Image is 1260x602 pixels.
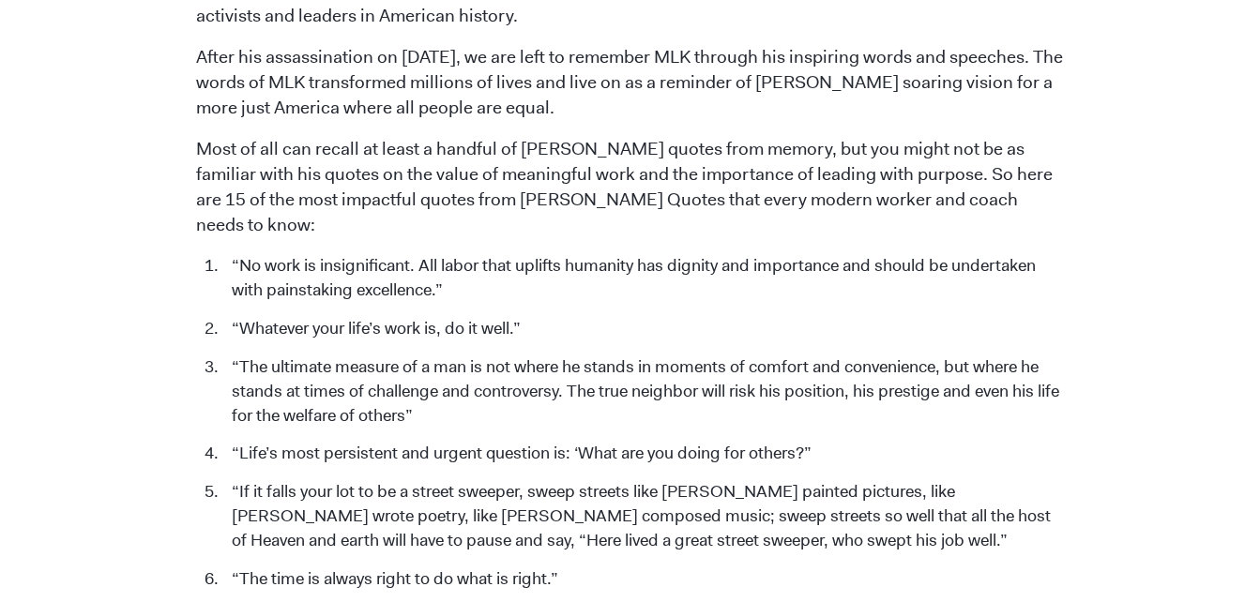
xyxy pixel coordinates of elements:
[222,567,1064,592] li: “The time is always right to do what is right.”
[222,355,1064,429] li: “The ultimate measure of a man is not where he stands in moments of comfort and convenience, but ...
[222,442,1064,466] li: “Life’s most persistent and urgent question is: ‘What are you doing for others?”
[222,480,1064,553] li: “If it falls your lot to be a street sweeper, sweep streets like [PERSON_NAME] painted pictures, ...
[196,45,1064,121] p: After his assassination on [DATE], we are left to remember MLK through his inspiring words and sp...
[222,317,1064,341] li: “Whatever your life’s work is, do it well.”
[222,254,1064,303] li: “No work is insignificant. All labor that uplifts humanity has dignity and importance and should ...
[196,137,1064,238] p: Most of all can recall at least a handful of [PERSON_NAME] quotes from memory, but you might not ...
